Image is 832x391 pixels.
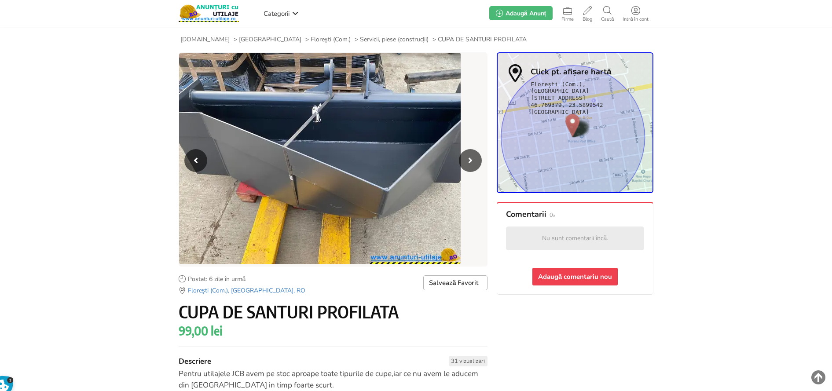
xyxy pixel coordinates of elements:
span: Adaugă Anunț [506,9,546,18]
li: > [355,36,429,44]
img: scroll-to-top.png [811,370,825,384]
li: > [234,36,301,44]
span: 46.769379, 23.5899542 [531,102,603,108]
a: Floreşti (Com.) [309,36,351,44]
span: Intră în cont [618,17,653,22]
a: [DOMAIN_NAME] [179,36,230,44]
span: CUPA DE SANTURI PROFILATA [438,36,527,44]
a: Adaugă comentariu nou [532,268,618,285]
li: > [432,36,527,44]
a: Blog [578,4,597,22]
div: Next slide [459,149,482,172]
a: Categorii [261,7,301,20]
div: Previous slide [184,149,207,172]
span: [DOMAIN_NAME] [180,36,230,44]
li: > [305,36,351,44]
span: Floreşti (Com.), [GEOGRAPHIC_DATA] [531,81,641,94]
a: Firme [557,4,578,22]
span: 31 vizualizări [449,356,487,366]
span: Caută [597,17,618,22]
span: Salvează Favorit [429,279,478,287]
div: Nu sunt comentarii încă. [506,227,644,250]
span: 0 [550,212,555,219]
a: [GEOGRAPHIC_DATA] [237,36,301,44]
span: Firme [557,17,578,22]
span: [GEOGRAPHIC_DATA] [239,36,301,44]
img: CUPA DE SANTURI PROFILATA - 2/3 [179,53,461,264]
a: Floreşti (Com.), [GEOGRAPHIC_DATA], RO [179,287,305,295]
span: Floreşti (Com.) [311,36,351,44]
span: Servicii, piese (construcții) [360,36,429,44]
span: Floreşti (Com.), [GEOGRAPHIC_DATA], RO [188,287,305,295]
span: 1 [7,377,14,384]
a: Adaugă Anunț [489,6,553,20]
h1: CUPA DE SANTURI PROFILATA [179,301,487,322]
a: Servicii, piese (construcții) [358,36,429,44]
li: 2 / 3 [179,53,487,266]
span: 99,00 lei [179,324,223,338]
span: Blog [578,17,597,22]
span: Comentarii [506,210,546,219]
span: Postat: 6 zile în urmă [188,275,246,283]
span: [STREET_ADDRESS] [531,95,586,101]
a: Salvează Favorit [423,275,487,290]
span: [GEOGRAPHIC_DATA] [531,109,589,115]
strong: Click pt. afișare hartă [531,68,611,76]
a: Intră în cont [618,4,653,22]
span: Categorii [264,9,290,18]
a: Caută [597,4,618,22]
img: Anunturi-Utilaje.RO [179,4,239,22]
h2: Descriere [179,356,487,367]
